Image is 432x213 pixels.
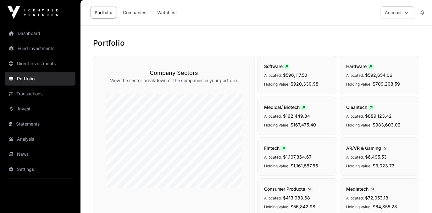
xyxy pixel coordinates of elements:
span: $72,053.18 [365,195,389,200]
span: $6,495.53 [365,154,387,160]
span: Holding Value: [346,82,372,87]
span: Holding Value: [264,123,289,127]
span: $162,449.84 [283,113,310,119]
iframe: Chat Widget [401,183,432,213]
span: Allocated: [346,196,364,200]
a: Companies [119,7,151,19]
span: $413,983.68 [283,195,310,200]
span: $1,161,587.86 [291,163,318,168]
span: Holding Value: [264,205,289,209]
a: Watchlist [153,7,181,19]
span: Allocated: [346,155,364,160]
a: Settings [5,162,75,176]
span: Allocated: [264,196,282,200]
span: Holding Value: [346,164,372,168]
span: Fintech [264,145,287,151]
span: $64,855.28 [373,204,397,209]
a: News [5,147,75,161]
span: Holding Value: [264,82,289,87]
span: Software [264,64,291,69]
a: Invest [5,102,75,116]
span: $920,330.98 [291,81,318,87]
span: $709,208.59 [373,81,400,87]
span: $983,603.02 [373,122,401,127]
span: Cleantech [346,104,375,110]
h1: Portfolio [93,38,419,48]
a: Fund Investments [5,42,75,55]
a: Portfolio [91,7,116,19]
span: $592,654.06 [365,72,393,78]
span: Hardware [346,64,375,69]
span: $56,842.98 [291,204,315,209]
a: Dashboard [5,26,75,40]
a: Statements [5,117,75,131]
a: Transactions [5,87,75,101]
h3: Company Sectors [106,69,242,77]
a: Direct Investments [5,57,75,70]
span: Holding Value: [264,164,289,168]
span: Holding Value: [346,123,372,127]
span: $167,475.40 [291,122,316,127]
a: Analysis [5,132,75,146]
span: Allocated: [346,114,364,119]
span: Allocated: [264,73,282,78]
span: Allocated: [346,73,364,78]
span: Holding Value: [346,205,372,209]
span: Consumer Products [264,186,313,192]
span: AR/VR & Gaming [346,145,389,151]
button: Account [381,6,414,19]
span: $3,023.77 [373,163,395,168]
span: Allocated: [264,114,282,119]
span: Mediatech [346,186,377,192]
span: $1,107,864.67 [283,154,312,160]
p: View the sector breakdown of the companies in your portfolio. [106,77,242,84]
img: Icehouse Ventures Logo [8,6,58,19]
span: Medical/ Biotech [264,104,307,110]
span: $596,117.50 [283,72,307,78]
span: Allocated: [264,155,282,160]
span: $889,123.42 [365,113,392,119]
a: Portfolio [5,72,75,86]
